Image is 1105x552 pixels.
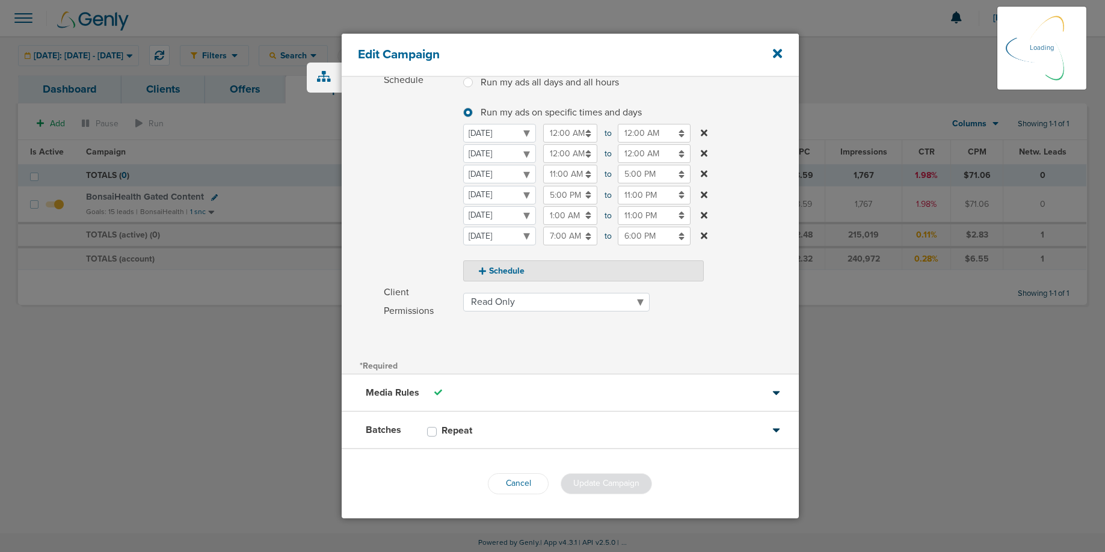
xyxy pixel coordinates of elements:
select: to [463,186,536,204]
input: to [618,227,691,245]
button: Cancel [488,473,549,494]
input: to [543,124,597,143]
button: to [698,144,710,163]
h4: Edit Campaign [358,47,740,62]
input: to [543,227,597,245]
input: to [618,124,691,143]
span: to [605,186,611,204]
span: Run my ads on specific times and days [481,106,642,118]
button: to [698,165,710,183]
input: to [543,144,597,163]
p: Loading [1030,41,1054,55]
button: to [698,186,710,204]
select: to [463,144,536,163]
select: to [463,165,536,183]
span: Run my ads all days and all hours [481,76,619,88]
input: to [618,186,691,204]
h3: Media Rules [366,387,419,399]
select: to [463,124,536,143]
span: to [605,206,611,225]
span: to [605,144,611,163]
button: to [698,227,710,245]
input: to [543,206,597,225]
button: to [698,206,710,225]
select: to [463,206,536,225]
span: *Required [360,361,398,371]
input: to [543,186,597,204]
h3: Repeat [442,425,472,437]
span: Client Permissions [384,283,456,320]
span: to [605,165,611,183]
span: Schedule [384,71,456,281]
select: Client Permissions [463,293,650,311]
span: to [605,227,611,245]
h3: Batches [366,424,401,436]
select: to [463,227,536,245]
span: to [605,124,611,143]
input: to [618,206,691,225]
button: Schedule Run my ads all days and all hours Run my ads on specific times and days to to to to to to [463,260,704,281]
button: to [698,124,710,143]
input: to [543,165,597,183]
input: to [618,144,691,163]
input: to [618,165,691,183]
